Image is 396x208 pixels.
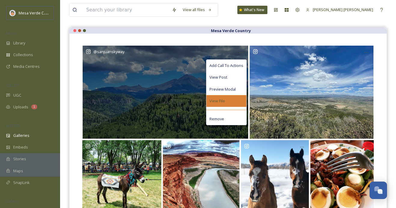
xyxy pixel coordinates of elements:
[13,40,25,46] span: Library
[209,74,227,80] span: View Post
[83,3,169,17] input: Search your library
[13,180,30,185] span: SnapLink
[209,63,243,68] span: Add Call To Actions
[31,104,37,109] div: 1
[6,31,17,35] span: MEDIA
[303,4,376,16] a: [PERSON_NAME] [PERSON_NAME]
[249,46,374,139] a: Rights approved at 2022-08-02T17:44:21.465+0000 by i_hike_occasionally
[209,86,236,92] span: Preview Modal
[13,156,26,162] span: Stories
[237,6,267,14] a: What's New
[19,10,56,16] span: Mesa Verde Country
[13,52,33,58] span: Collections
[82,46,249,139] a: @sanjuanskywayAdd Call To ActionsView PostPreview ModalView FileRemoveRights approved at 2022-08-...
[6,123,20,128] span: WIDGETS
[93,49,124,54] span: @ sanjuanskyway
[13,133,29,138] span: Galleries
[6,83,19,88] span: COLLECT
[13,168,23,174] span: Maps
[13,144,28,150] span: Embeds
[206,71,246,83] a: View Post
[370,182,387,199] button: Open Chat
[180,4,215,16] a: View all files
[211,28,251,33] strong: Mesa Verde Country
[313,7,373,12] span: [PERSON_NAME] [PERSON_NAME]
[6,199,18,203] span: SOCIALS
[13,104,28,110] span: Uploads
[13,92,21,98] span: UGC
[10,10,16,16] img: MVC%20SnapSea%20logo%20%281%29.png
[209,98,225,104] span: View File
[209,116,224,122] span: Remove
[13,64,40,69] span: Media Centres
